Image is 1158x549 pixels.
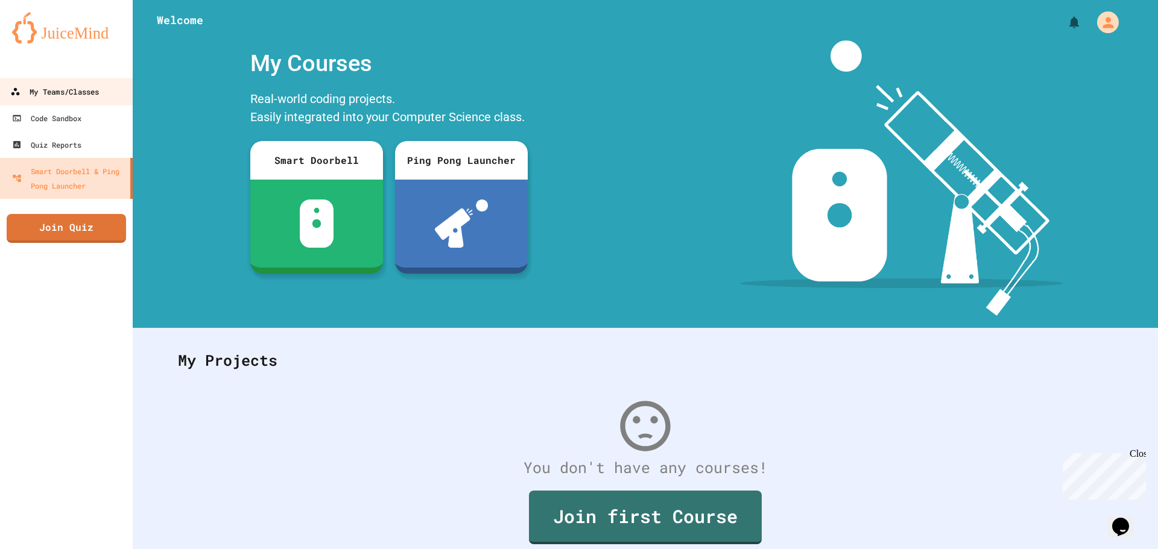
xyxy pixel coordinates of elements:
[1107,501,1146,537] iframe: chat widget
[529,491,762,544] a: Join first Course
[166,456,1125,479] div: You don't have any courses!
[10,84,99,99] div: My Teams/Classes
[250,141,383,180] div: Smart Doorbell
[12,111,81,125] div: Code Sandbox
[300,199,334,248] img: sdb-white.svg
[1058,448,1146,500] iframe: chat widget
[12,137,81,152] div: Quiz Reports
[12,164,125,193] div: Smart Doorbell & Ping Pong Launcher
[1084,8,1122,36] div: My Account
[395,141,528,180] div: Ping Pong Launcher
[740,40,1063,316] img: banner-image-my-projects.png
[435,199,489,248] img: ppl-with-ball.png
[244,40,534,87] div: My Courses
[12,12,121,43] img: logo-orange.svg
[244,87,534,132] div: Real-world coding projects. Easily integrated into your Computer Science class.
[166,337,1125,384] div: My Projects
[5,5,83,77] div: Chat with us now!Close
[1045,12,1084,33] div: My Notifications
[7,214,126,243] a: Join Quiz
